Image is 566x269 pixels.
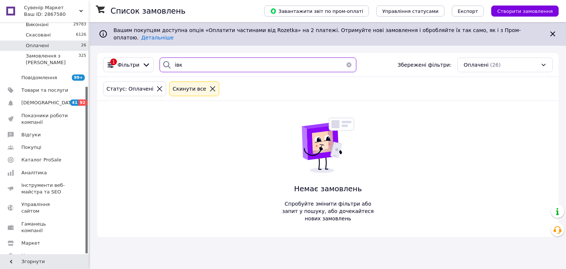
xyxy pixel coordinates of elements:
[26,53,78,66] span: Замовлення з [PERSON_NAME]
[73,21,86,28] span: 29783
[21,182,68,195] span: Інструменти веб-майстра та SEO
[78,99,87,106] span: 92
[171,85,207,93] div: Cкинути все
[21,252,59,259] span: Налаштування
[398,61,451,69] span: Збережені фільтри:
[21,157,61,163] span: Каталог ProSale
[78,53,86,66] span: 325
[76,32,86,38] span: 6126
[24,11,88,18] div: Ваш ID: 2867580
[24,4,79,11] span: Сувенір Маркет
[21,87,68,94] span: Товари та послуги
[279,184,377,194] span: Немає замовлень
[279,200,377,222] span: Спробуйте змінити фільтри або запит у пошуку, або дочекайтеся нових замовлень
[81,42,86,49] span: 26
[105,85,155,93] div: Статус: Оплачені
[21,240,40,247] span: Маркет
[264,6,369,17] button: Завантажити звіт по пром-оплаті
[491,6,559,17] button: Створити замовлення
[118,61,139,69] span: Фільтри
[21,132,41,138] span: Відгуки
[21,144,41,151] span: Покупці
[458,8,478,14] span: Експорт
[382,8,439,14] span: Управління статусами
[376,6,444,17] button: Управління статусами
[70,99,78,106] span: 41
[452,6,484,17] button: Експорт
[26,21,49,28] span: Виконані
[72,74,85,81] span: 99+
[21,112,68,126] span: Показники роботи компанії
[111,7,185,15] h1: Список замовлень
[21,170,47,176] span: Аналітика
[21,99,76,106] span: [DEMOGRAPHIC_DATA]
[21,201,68,214] span: Управління сайтом
[26,42,49,49] span: Оплачені
[497,8,553,14] span: Створити замовлення
[141,35,174,41] a: Детальніше
[490,62,501,68] span: (26)
[464,61,489,69] span: Оплачені
[342,57,356,72] button: Очистить
[113,27,521,41] span: Вашим покупцям доступна опція «Оплатити частинами від Rozetka» на 2 платежі. Отримуйте нові замов...
[21,221,68,234] span: Гаманець компанії
[270,8,363,14] span: Завантажити звіт по пром-оплаті
[21,74,57,81] span: Повідомлення
[160,57,356,72] input: Пошук за номером замовлення, ПІБ покупця, номером телефону, Email, номером накладної
[26,32,51,38] span: Скасовані
[484,8,559,14] a: Створити замовлення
